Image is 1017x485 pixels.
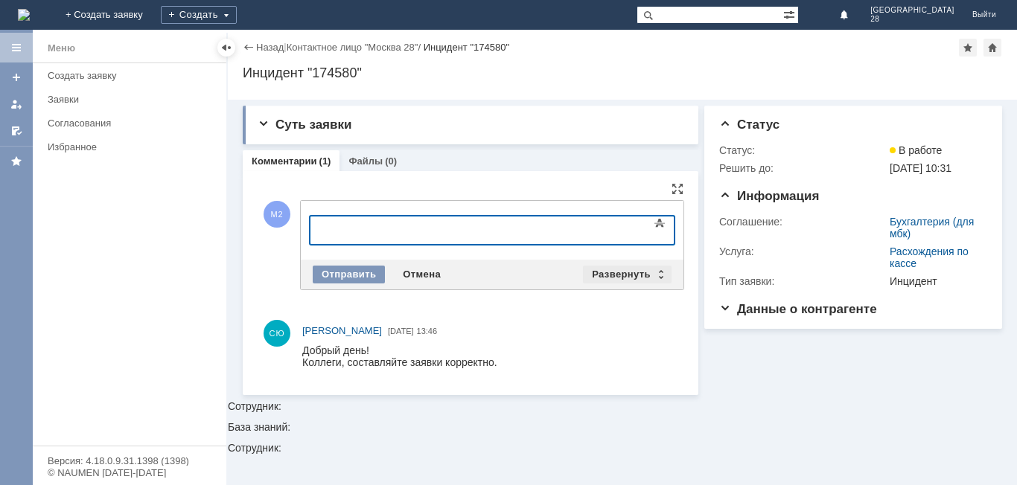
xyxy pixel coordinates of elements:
[48,468,211,478] div: © NAUMEN [DATE]-[DATE]
[651,214,669,232] span: Показать панель инструментов
[42,64,223,87] a: Создать заявку
[48,141,201,152] div: Избранное
[161,6,237,24] div: Создать
[959,39,977,57] div: Добавить в избранное
[264,201,290,228] span: М2
[890,162,951,174] span: [DATE] 10:31
[4,92,28,116] a: Мои заявки
[287,42,424,53] div: /
[890,245,969,269] a: Расхождения по кассе
[388,327,414,335] span: [DATE]
[252,155,317,167] a: Комментарии
[243,65,1002,80] div: Инцидент "174580"
[719,302,877,316] span: Данные о контрагенте
[890,144,942,156] span: В работе
[424,42,509,53] div: Инцидент "174580"
[284,41,286,52] div: |
[48,39,75,57] div: Меню
[48,456,211,466] div: Версия: 4.18.0.9.31.1398 (1398)
[719,144,887,156] div: Статус:
[719,162,887,174] div: Решить до:
[719,216,887,228] div: Соглашение:
[870,6,954,15] span: [GEOGRAPHIC_DATA]
[302,324,382,338] a: [PERSON_NAME]
[719,118,780,132] span: Статус
[4,119,28,143] a: Мои согласования
[42,88,223,111] a: Заявки
[348,155,383,167] a: Файлы
[48,70,217,81] div: Создать заявку
[228,422,1017,432] div: База знаний:
[42,112,223,135] a: Согласования
[783,7,798,21] span: Расширенный поиск
[4,65,28,89] a: Создать заявку
[719,245,887,257] div: Услуга:
[302,325,382,336] span: [PERSON_NAME]
[890,275,981,287] div: Инцидент
[228,100,1017,411] div: Сотрудник:
[672,183,683,195] div: На всю страницу
[18,9,30,21] a: Перейти на домашнюю страницу
[719,275,887,287] div: Тип заявки:
[983,39,1001,57] div: Сделать домашней страницей
[217,39,235,57] div: Скрыть меню
[228,443,1017,453] div: Сотрудник:
[48,94,217,105] div: Заявки
[870,15,954,24] span: 28
[48,118,217,129] div: Согласования
[385,155,397,167] div: (0)
[319,155,331,167] div: (1)
[256,42,284,53] a: Назад
[719,189,819,203] span: Информация
[890,216,974,240] a: Бухгалтерия (для мбк)
[18,9,30,21] img: logo
[417,327,438,335] span: 13:46
[258,118,351,132] span: Суть заявки
[287,42,418,53] a: Контактное лицо "Москва 28"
